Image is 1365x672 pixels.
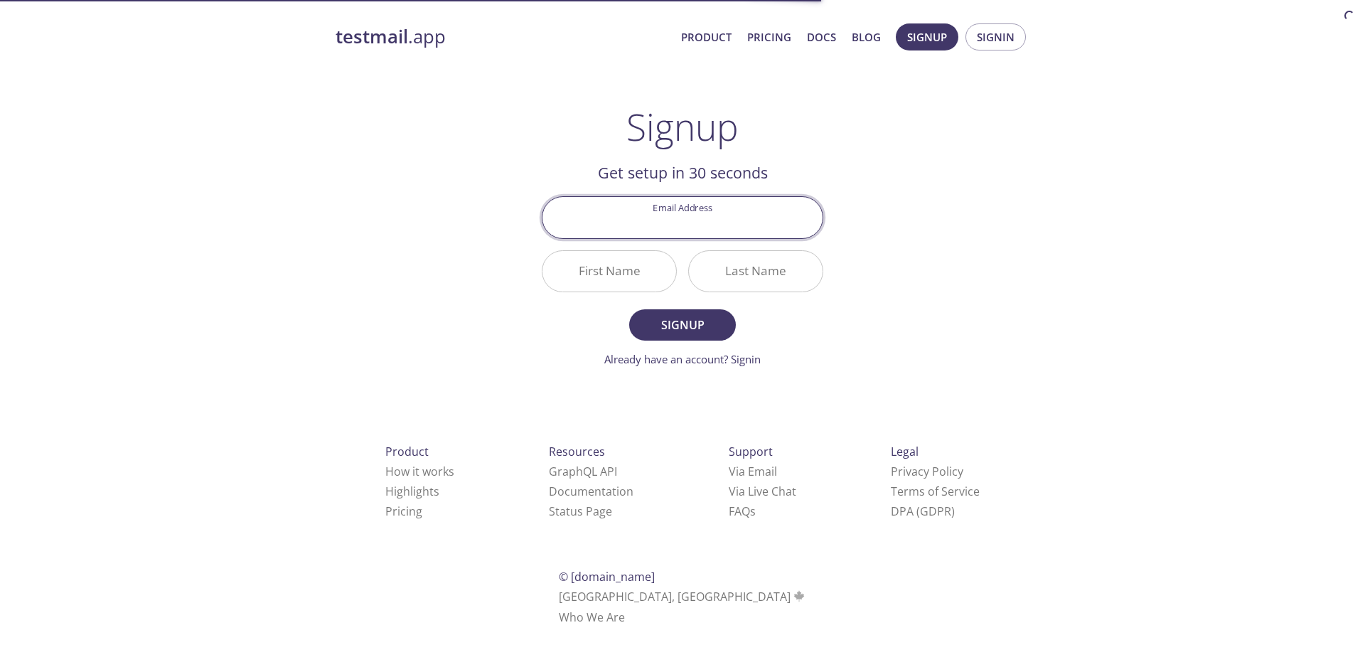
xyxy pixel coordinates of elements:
[549,484,633,499] a: Documentation
[385,484,439,499] a: Highlights
[645,315,720,335] span: Signup
[729,464,777,479] a: Via Email
[549,503,612,519] a: Status Page
[891,464,963,479] a: Privacy Policy
[896,23,958,50] button: Signup
[729,484,796,499] a: Via Live Chat
[385,503,422,519] a: Pricing
[385,464,454,479] a: How it works
[977,28,1015,46] span: Signin
[549,444,605,459] span: Resources
[729,503,756,519] a: FAQ
[907,28,947,46] span: Signup
[626,105,739,148] h1: Signup
[891,503,955,519] a: DPA (GDPR)
[559,589,807,604] span: [GEOGRAPHIC_DATA], [GEOGRAPHIC_DATA]
[807,28,836,46] a: Docs
[385,444,429,459] span: Product
[542,161,823,185] h2: Get setup in 30 seconds
[604,352,761,366] a: Already have an account? Signin
[336,25,670,49] a: testmail.app
[549,464,617,479] a: GraphQL API
[891,484,980,499] a: Terms of Service
[965,23,1026,50] button: Signin
[681,28,732,46] a: Product
[891,444,919,459] span: Legal
[750,503,756,519] span: s
[559,569,655,585] span: © [DOMAIN_NAME]
[559,609,625,625] a: Who We Are
[747,28,791,46] a: Pricing
[336,24,408,49] strong: testmail
[629,309,736,341] button: Signup
[852,28,881,46] a: Blog
[729,444,773,459] span: Support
